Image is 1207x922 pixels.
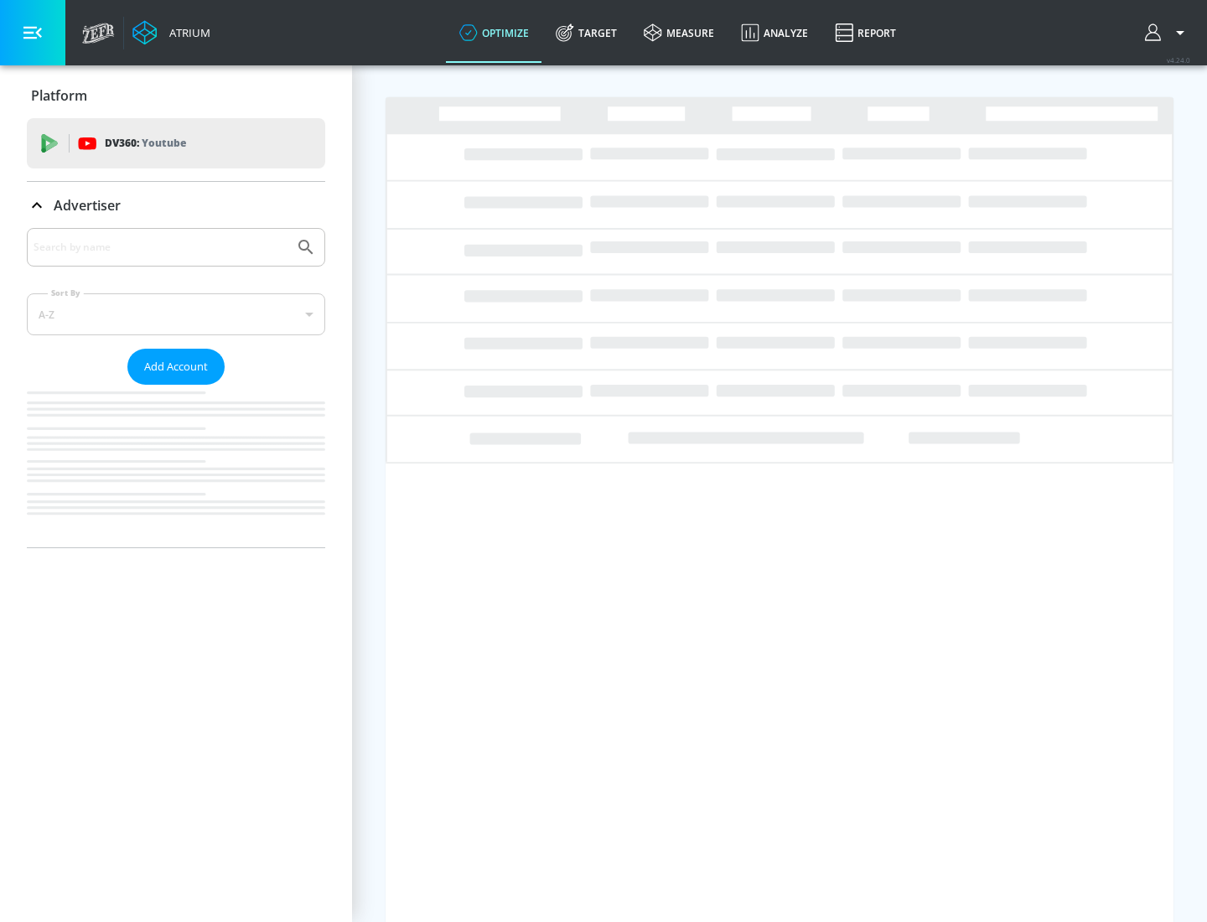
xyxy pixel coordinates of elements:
input: Search by name [34,236,288,258]
a: Atrium [132,20,210,45]
p: Advertiser [54,196,121,215]
div: Atrium [163,25,210,40]
div: DV360: Youtube [27,118,325,168]
span: Add Account [144,357,208,376]
p: Youtube [142,134,186,152]
div: Platform [27,72,325,119]
a: optimize [446,3,542,63]
p: Platform [31,86,87,105]
span: v 4.24.0 [1167,55,1190,65]
nav: list of Advertiser [27,385,325,547]
a: Analyze [728,3,821,63]
div: Advertiser [27,228,325,547]
div: A-Z [27,293,325,335]
label: Sort By [48,287,84,298]
a: Report [821,3,909,63]
button: Add Account [127,349,225,385]
div: Advertiser [27,182,325,229]
a: measure [630,3,728,63]
p: DV360: [105,134,186,153]
a: Target [542,3,630,63]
